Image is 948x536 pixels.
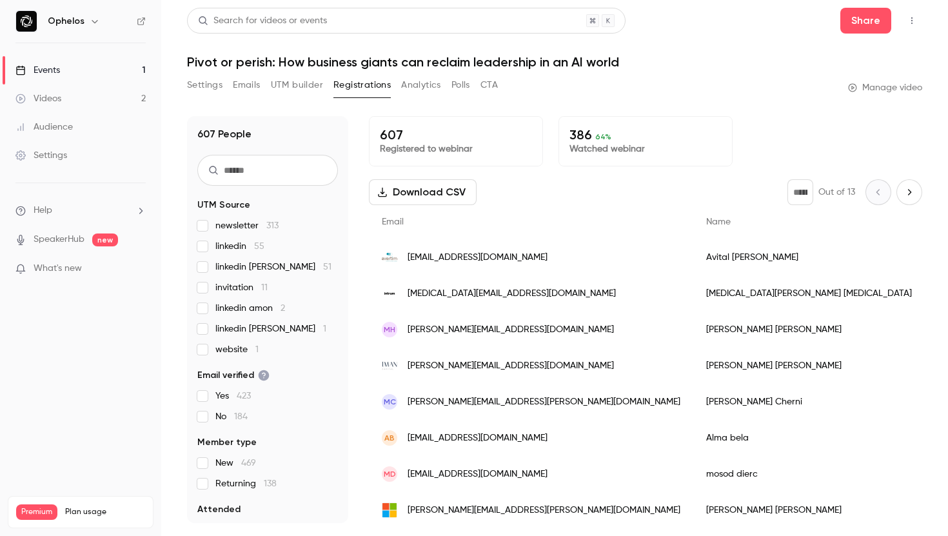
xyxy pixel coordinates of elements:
[215,343,259,356] span: website
[241,459,256,468] span: 469
[408,395,680,409] span: [PERSON_NAME][EMAIL_ADDRESS][PERSON_NAME][DOMAIN_NAME]
[197,369,270,382] span: Email verified
[380,143,532,155] p: Registered to webinar
[197,436,257,449] span: Member type
[382,217,404,226] span: Email
[266,221,279,230] span: 313
[215,219,279,232] span: newsletter
[693,384,925,420] div: [PERSON_NAME] Cherni
[92,233,118,246] span: new
[323,263,331,272] span: 51
[408,504,680,517] span: [PERSON_NAME][EMAIL_ADDRESS][PERSON_NAME][DOMAIN_NAME]
[255,345,259,354] span: 1
[384,396,396,408] span: MC
[34,262,82,275] span: What's new
[569,127,722,143] p: 386
[693,456,925,492] div: mosod dierc
[215,457,256,470] span: New
[693,348,925,384] div: [PERSON_NAME] [PERSON_NAME]
[369,179,477,205] button: Download CSV
[48,15,84,28] h6: Ophelos
[215,261,331,273] span: linkedin [PERSON_NAME]
[15,149,67,162] div: Settings
[408,251,548,264] span: [EMAIL_ADDRESS][DOMAIN_NAME]
[480,75,498,95] button: CTA
[380,127,532,143] p: 607
[15,64,60,77] div: Events
[408,287,616,301] span: [MEDICAL_DATA][EMAIL_ADDRESS][DOMAIN_NAME]
[693,239,925,275] div: Avital [PERSON_NAME]
[215,323,326,335] span: linkedin [PERSON_NAME]
[848,81,922,94] a: Manage video
[595,132,611,141] span: 64 %
[818,186,855,199] p: Out of 13
[16,504,57,520] span: Premium
[896,179,922,205] button: Next page
[215,281,268,294] span: invitation
[34,233,84,246] a: SpeakerHub
[333,75,391,95] button: Registrations
[323,324,326,333] span: 1
[408,323,614,337] span: [PERSON_NAME][EMAIL_ADDRESS][DOMAIN_NAME]
[382,250,397,265] img: avertim.be
[264,479,277,488] span: 138
[130,263,146,275] iframe: Noticeable Trigger
[384,324,395,335] span: MH
[198,14,327,28] div: Search for videos or events
[215,302,285,315] span: linkedin amon
[197,199,250,212] span: UTM Source
[384,432,395,444] span: Ab
[693,492,925,528] div: [PERSON_NAME] [PERSON_NAME]
[215,240,264,253] span: linkedin
[215,410,248,423] span: No
[15,121,73,134] div: Audience
[451,75,470,95] button: Polls
[197,126,252,142] h1: 607 People
[706,217,731,226] span: Name
[382,502,397,518] img: microsoft.com
[254,242,264,251] span: 55
[382,286,397,301] img: intrum.com
[693,420,925,456] div: Alma bela
[65,507,145,517] span: Plan usage
[34,204,52,217] span: Help
[271,75,323,95] button: UTM builder
[382,358,397,373] img: imancapital.com
[408,468,548,481] span: [EMAIL_ADDRESS][DOMAIN_NAME]
[840,8,891,34] button: Share
[261,283,268,292] span: 11
[15,92,61,105] div: Videos
[233,75,260,95] button: Emails
[408,432,548,445] span: [EMAIL_ADDRESS][DOMAIN_NAME]
[569,143,722,155] p: Watched webinar
[693,275,925,312] div: [MEDICAL_DATA][PERSON_NAME] [MEDICAL_DATA]
[187,75,222,95] button: Settings
[15,204,146,217] li: help-dropdown-opener
[693,312,925,348] div: [PERSON_NAME] [PERSON_NAME]
[215,390,251,402] span: Yes
[408,359,614,373] span: [PERSON_NAME][EMAIL_ADDRESS][DOMAIN_NAME]
[401,75,441,95] button: Analytics
[384,468,396,480] span: md
[234,412,248,421] span: 184
[281,304,285,313] span: 2
[197,503,241,516] span: Attended
[237,392,251,401] span: 423
[215,477,277,490] span: Returning
[16,11,37,32] img: Ophelos
[187,54,922,70] h1: Pivot or perish: How business giants can reclaim leadership in an AI world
